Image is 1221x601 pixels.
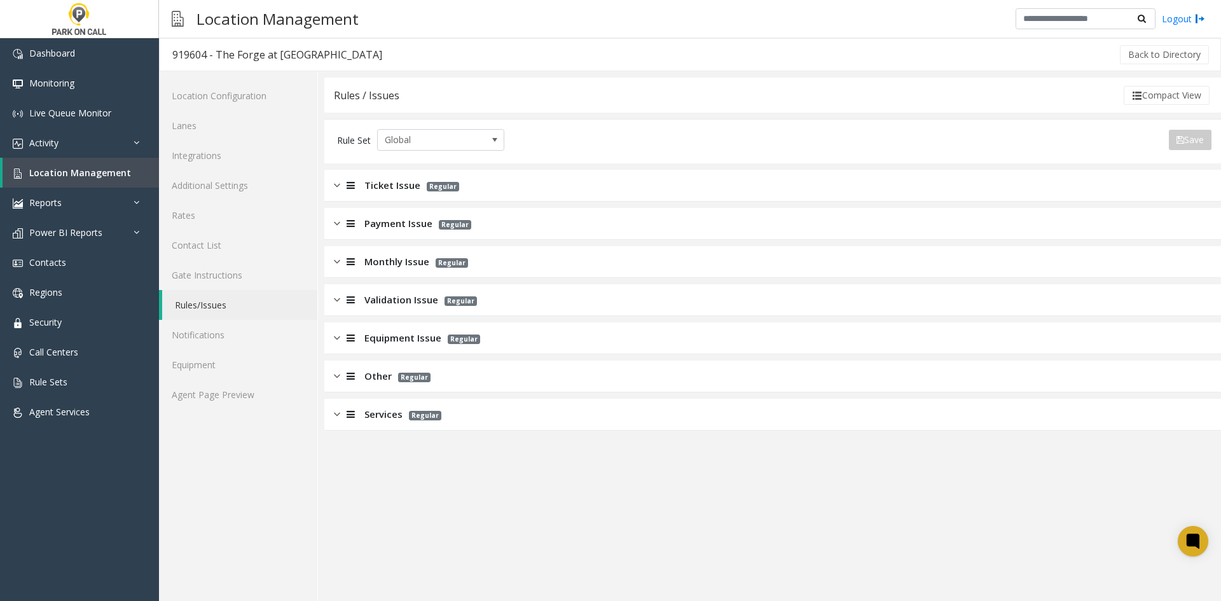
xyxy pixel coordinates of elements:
[439,220,471,230] span: Regular
[334,178,340,193] img: closed
[427,182,459,191] span: Regular
[13,49,23,59] img: 'icon'
[334,369,340,383] img: closed
[13,169,23,179] img: 'icon'
[445,296,477,306] span: Regular
[13,378,23,388] img: 'icon'
[436,258,468,268] span: Regular
[159,380,317,410] a: Agent Page Preview
[1120,45,1209,64] button: Back to Directory
[29,406,90,418] span: Agent Services
[159,170,317,200] a: Additional Settings
[29,256,66,268] span: Contacts
[334,87,399,104] div: Rules / Issues
[159,230,317,260] a: Contact List
[159,200,317,230] a: Rates
[172,3,184,34] img: pageIcon
[364,407,403,422] span: Services
[172,46,382,63] div: 919604 - The Forge at [GEOGRAPHIC_DATA]
[29,316,62,328] span: Security
[29,286,62,298] span: Regions
[1169,130,1211,150] button: Save
[13,139,23,149] img: 'icon'
[159,350,317,380] a: Equipment
[13,348,23,358] img: 'icon'
[29,107,111,119] span: Live Queue Monitor
[334,331,340,345] img: closed
[364,254,429,269] span: Monthly Issue
[364,216,432,231] span: Payment Issue
[448,335,480,344] span: Regular
[398,373,431,382] span: Regular
[159,141,317,170] a: Integrations
[13,109,23,119] img: 'icon'
[13,288,23,298] img: 'icon'
[13,228,23,238] img: 'icon'
[334,293,340,307] img: closed
[334,254,340,269] img: closed
[1195,12,1205,25] img: logout
[13,79,23,89] img: 'icon'
[1162,12,1205,25] a: Logout
[13,258,23,268] img: 'icon'
[364,178,420,193] span: Ticket Issue
[162,290,317,320] a: Rules/Issues
[29,376,67,388] span: Rule Sets
[1124,86,1210,105] button: Compact View
[334,216,340,231] img: closed
[159,320,317,350] a: Notifications
[337,129,371,151] div: Rule Set
[29,346,78,358] span: Call Centers
[159,260,317,290] a: Gate Instructions
[29,77,74,89] span: Monitoring
[29,226,102,238] span: Power BI Reports
[190,3,365,34] h3: Location Management
[334,407,340,422] img: closed
[378,130,478,150] span: Global
[364,293,438,307] span: Validation Issue
[13,408,23,418] img: 'icon'
[364,331,441,345] span: Equipment Issue
[364,369,392,383] span: Other
[29,197,62,209] span: Reports
[29,167,131,179] span: Location Management
[409,411,441,420] span: Regular
[13,318,23,328] img: 'icon'
[13,198,23,209] img: 'icon'
[29,137,59,149] span: Activity
[3,158,159,188] a: Location Management
[29,47,75,59] span: Dashboard
[159,111,317,141] a: Lanes
[159,81,317,111] a: Location Configuration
